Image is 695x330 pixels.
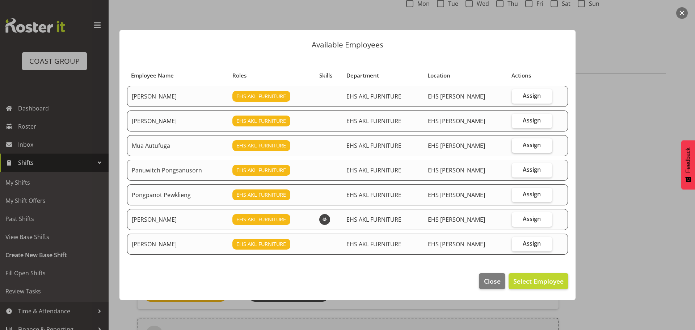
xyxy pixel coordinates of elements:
[346,216,401,224] span: EHS AKL FURNITURE
[513,277,564,285] span: Select Employee
[523,117,541,124] span: Assign
[428,92,485,100] span: EHS [PERSON_NAME]
[346,71,379,80] span: Department
[236,117,286,125] span: EHS AKL FURNITURE
[484,276,501,286] span: Close
[509,273,568,289] button: Select Employee
[319,71,332,80] span: Skills
[523,215,541,222] span: Assign
[523,166,541,173] span: Assign
[127,209,228,230] td: [PERSON_NAME]
[127,234,228,255] td: [PERSON_NAME]
[428,117,485,125] span: EHS [PERSON_NAME]
[232,71,247,80] span: Roles
[511,71,531,80] span: Actions
[346,166,401,174] span: EHS AKL FURNITURE
[681,140,695,189] button: Feedback - Show survey
[427,71,450,80] span: Location
[346,92,401,100] span: EHS AKL FURNITURE
[523,240,541,247] span: Assign
[428,166,485,174] span: EHS [PERSON_NAME]
[479,273,505,289] button: Close
[428,240,485,248] span: EHS [PERSON_NAME]
[236,216,286,224] span: EHS AKL FURNITURE
[131,71,174,80] span: Employee Name
[127,160,228,181] td: Panuwitch Pongsanusorn
[523,92,541,99] span: Assign
[236,92,286,100] span: EHS AKL FURNITURE
[346,240,401,248] span: EHS AKL FURNITURE
[685,147,691,173] span: Feedback
[523,141,541,149] span: Assign
[127,135,228,156] td: Mua Autufuga
[236,142,286,150] span: EHS AKL FURNITURE
[127,110,228,131] td: [PERSON_NAME]
[236,191,286,199] span: EHS AKL FURNITURE
[428,142,485,150] span: EHS [PERSON_NAME]
[346,191,401,199] span: EHS AKL FURNITURE
[127,86,228,107] td: [PERSON_NAME]
[428,216,485,224] span: EHS [PERSON_NAME]
[236,166,286,174] span: EHS AKL FURNITURE
[346,117,401,125] span: EHS AKL FURNITURE
[127,41,568,49] p: Available Employees
[428,191,485,199] span: EHS [PERSON_NAME]
[236,240,286,248] span: EHS AKL FURNITURE
[523,191,541,198] span: Assign
[346,142,401,150] span: EHS AKL FURNITURE
[127,184,228,205] td: Pongpanot Pewklieng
